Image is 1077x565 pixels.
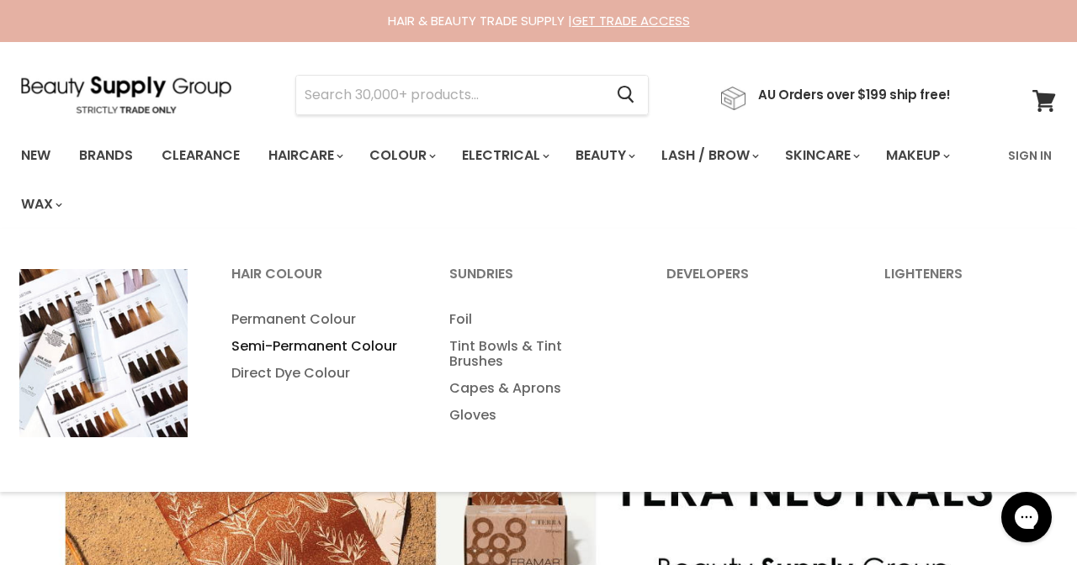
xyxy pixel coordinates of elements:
a: Permanent Colour [210,306,425,333]
ul: Main menu [8,131,998,229]
a: Brands [66,138,146,173]
button: Search [603,76,648,114]
a: Sign In [998,138,1062,173]
a: Makeup [873,138,960,173]
a: GET TRADE ACCESS [572,12,690,29]
form: Product [295,75,649,115]
a: Semi-Permanent Colour [210,333,425,360]
a: Direct Dye Colour [210,360,425,387]
a: Capes & Aprons [428,375,643,402]
a: Haircare [256,138,353,173]
a: Wax [8,187,72,222]
a: Foil [428,306,643,333]
a: Skincare [772,138,870,173]
iframe: Gorgias live chat messenger [993,486,1060,548]
a: Clearance [149,138,252,173]
a: Lash / Brow [649,138,769,173]
a: Sundries [428,261,643,303]
a: Electrical [449,138,560,173]
a: Gloves [428,402,643,429]
ul: Main menu [210,306,425,387]
a: Colour [357,138,446,173]
a: New [8,138,63,173]
a: Beauty [563,138,645,173]
input: Search [296,76,603,114]
a: Hair Colour [210,261,425,303]
ul: Main menu [428,306,643,429]
a: Developers [645,261,860,303]
a: Tint Bowls & Tint Brushes [428,333,643,375]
